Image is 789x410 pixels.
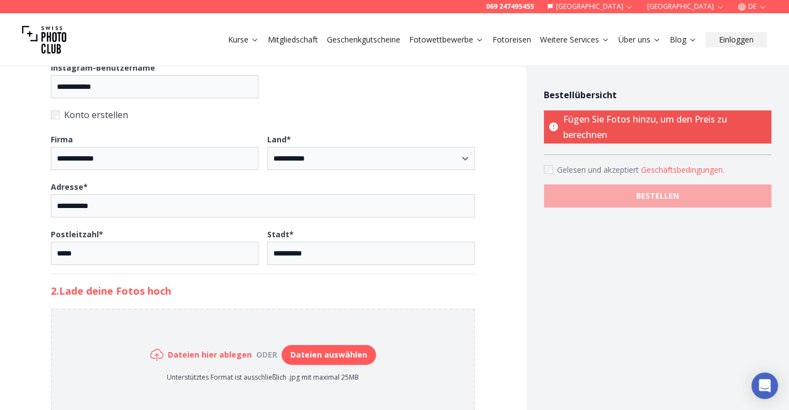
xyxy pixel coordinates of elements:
button: Fotoreisen [488,32,536,47]
div: oder [252,349,282,360]
input: Accept terms [544,165,553,174]
select: Land* [267,147,475,170]
a: Weitere Services [540,34,610,45]
h4: Bestellübersicht [544,88,771,102]
p: Unterstütztes Format ist ausschließlich .jpg mit maximal 25MB [150,373,376,382]
button: Kurse [224,32,263,47]
button: Einloggen [706,32,767,47]
button: Über uns [614,32,665,47]
button: Blog [665,32,701,47]
p: Fügen Sie Fotos hinzu, um den Preis zu berechnen [544,110,771,143]
b: Adresse * [51,182,88,192]
b: BESTELLEN [636,190,679,201]
label: Konto erstellen [51,107,475,123]
button: Mitgliedschaft [263,32,322,47]
b: Firma [51,134,73,145]
a: 069 247495455 [486,2,534,11]
b: Instagram-Benutzername [51,62,155,73]
b: Stadt * [267,229,294,239]
h6: Dateien hier ablegen [168,349,252,360]
input: Adresse* [51,194,475,217]
input: Konto erstellen [51,110,60,119]
button: Accept termsGelesen und akzeptiert [641,164,724,175]
b: Postleitzahl * [51,229,103,239]
a: Fotowettbewerbe [409,34,484,45]
b: Land * [267,134,291,145]
a: Kurse [228,34,259,45]
a: Fotoreisen [493,34,531,45]
input: Instagram-Benutzername [51,75,258,98]
a: Blog [670,34,697,45]
h2: 2. Lade deine Fotos hoch [51,283,475,299]
input: Stadt* [267,242,475,265]
input: Postleitzahl* [51,242,258,265]
button: Weitere Services [536,32,614,47]
a: Geschenkgutscheine [327,34,400,45]
button: BESTELLEN [544,184,771,207]
span: Gelesen und akzeptiert [557,164,641,175]
input: Firma [51,147,258,170]
a: Über uns [618,34,661,45]
img: Swiss photo club [22,18,66,62]
a: Mitgliedschaft [268,34,318,45]
div: Open Intercom Messenger [751,372,778,399]
button: Fotowettbewerbe [405,32,488,47]
button: Geschenkgutscheine [322,32,405,47]
button: Dateien auswählen [282,345,376,365]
